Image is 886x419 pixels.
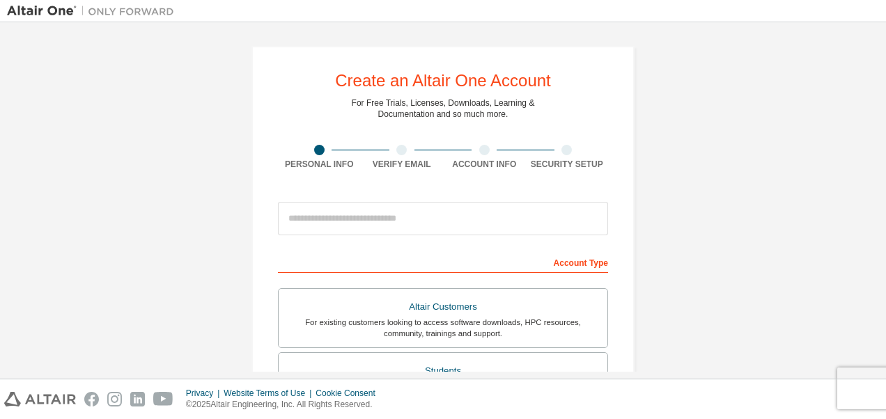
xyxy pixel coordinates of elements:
img: youtube.svg [153,392,173,406]
div: Privacy [186,388,224,399]
div: For Free Trials, Licenses, Downloads, Learning & Documentation and so much more. [352,97,535,120]
img: Altair One [7,4,181,18]
div: Create an Altair One Account [335,72,551,89]
div: Security Setup [526,159,609,170]
div: Altair Customers [287,297,599,317]
div: Personal Info [278,159,361,170]
div: Website Terms of Use [224,388,316,399]
div: Account Type [278,251,608,273]
div: Students [287,361,599,381]
div: Verify Email [361,159,444,170]
img: linkedin.svg [130,392,145,406]
div: Account Info [443,159,526,170]
p: © 2025 Altair Engineering, Inc. All Rights Reserved. [186,399,384,411]
div: For existing customers looking to access software downloads, HPC resources, community, trainings ... [287,317,599,339]
img: facebook.svg [84,392,99,406]
div: Cookie Consent [316,388,383,399]
img: instagram.svg [107,392,122,406]
img: altair_logo.svg [4,392,76,406]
